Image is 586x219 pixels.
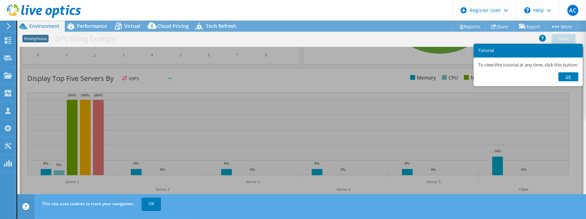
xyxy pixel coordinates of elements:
span: Tech Refresh [206,23,236,29]
a: Ok [558,72,578,81]
a: Reports [453,21,486,32]
span: IOPS [120,74,174,83]
a: OK [142,198,161,210]
h3: Tutorial [478,48,578,53]
a: Print [552,34,576,44]
a: Export [514,21,546,32]
span: Anonymous [22,35,49,42]
span: This site uses cookies to track your navigation. [42,201,134,207]
span: AC [567,5,578,16]
a: More [545,21,577,32]
span: Cloud Pricing [157,23,189,29]
a: Share [486,21,514,32]
span: Virtual [124,23,140,29]
span: Performance [77,23,107,29]
svg: \n [524,7,531,13]
h1: DPC Sizing Example [52,35,127,43]
p: To view this tutorial at any time, click this button. [478,62,578,68]
span: Environment [29,23,60,29]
